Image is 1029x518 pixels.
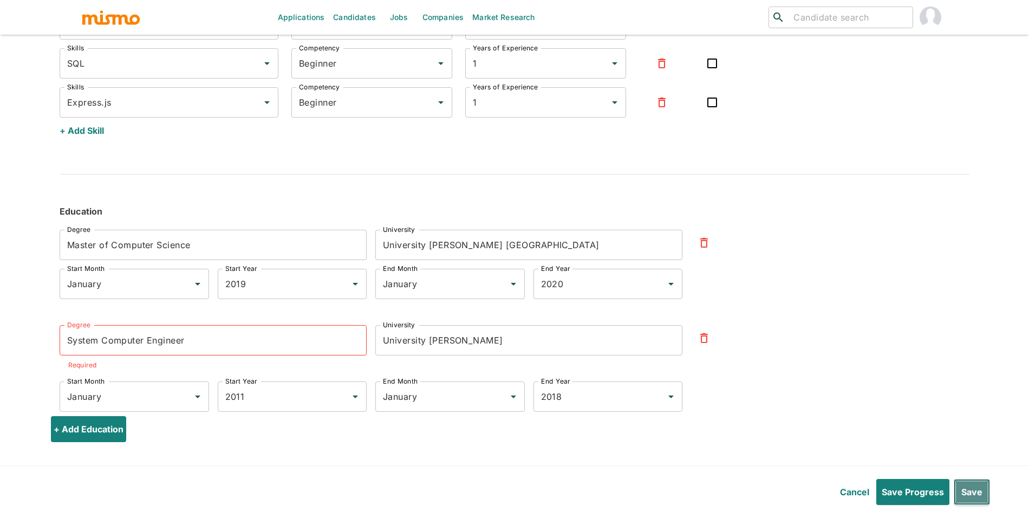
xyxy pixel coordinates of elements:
[67,225,90,234] label: Degree
[51,416,126,442] button: + Add Education
[383,264,418,273] label: End Month
[954,479,990,505] button: Save
[67,377,105,386] label: Start Month
[225,377,257,386] label: Start Year
[541,264,570,273] label: End Year
[607,56,622,71] button: Open
[259,95,275,110] button: Open
[433,95,448,110] button: Open
[225,264,257,273] label: Start Year
[607,95,622,110] button: Open
[663,389,679,404] button: Open
[837,479,872,505] button: Cancel
[663,276,679,292] button: Open
[190,389,205,404] button: Open
[383,377,418,386] label: End Month
[299,82,340,92] label: Competency
[541,377,570,386] label: End Year
[348,389,363,404] button: Open
[67,43,84,53] label: Skills
[60,360,367,371] span: Required
[259,56,275,71] button: Open
[383,320,415,329] label: University
[60,118,104,144] button: + Add Skill
[190,276,205,292] button: Open
[506,276,521,292] button: Open
[876,479,949,505] button: Save Progress
[60,206,102,217] strong: Education
[348,276,363,292] button: Open
[67,320,90,329] label: Degree
[473,43,538,53] label: Years of Experience
[920,7,941,28] img: Maria Lujan Ciommo
[299,43,340,53] label: Competency
[506,389,521,404] button: Open
[473,82,538,92] label: Years of Experience
[383,225,415,234] label: University
[67,264,105,273] label: Start Month
[433,56,448,71] button: Open
[67,82,84,92] label: Skills
[789,10,908,25] input: Candidate search
[81,9,141,25] img: logo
